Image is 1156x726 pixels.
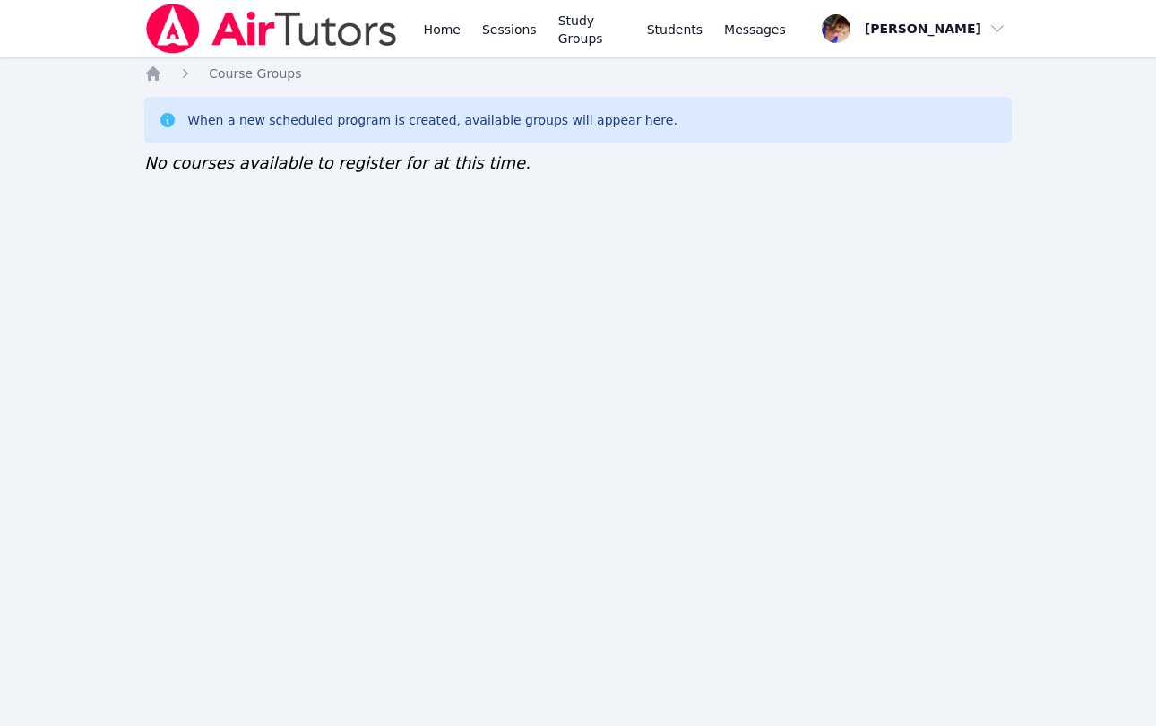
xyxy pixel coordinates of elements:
[144,153,531,172] span: No courses available to register for at this time.
[187,111,677,129] div: When a new scheduled program is created, available groups will appear here.
[144,65,1012,82] nav: Breadcrumb
[724,21,786,39] span: Messages
[209,65,301,82] a: Course Groups
[209,66,301,81] span: Course Groups
[144,4,398,54] img: Air Tutors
